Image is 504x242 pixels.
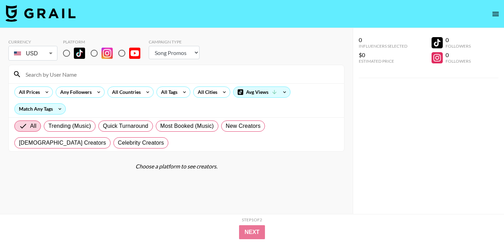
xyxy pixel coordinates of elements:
[160,122,214,130] span: Most Booked (Music)
[226,122,261,130] span: New Creators
[359,58,407,64] div: Estimated Price
[118,139,164,147] span: Celebrity Creators
[129,48,140,59] img: YouTube
[8,163,344,170] div: Choose a platform to see creators.
[15,104,65,114] div: Match Any Tags
[10,47,56,60] div: USD
[103,122,148,130] span: Quick Turnaround
[489,7,503,21] button: open drawer
[15,87,41,97] div: All Prices
[359,36,407,43] div: 0
[446,51,471,58] div: 0
[8,39,57,44] div: Currency
[63,39,146,44] div: Platform
[446,58,471,64] div: Followers
[359,43,407,49] div: Influencers Selected
[157,87,179,97] div: All Tags
[56,87,93,97] div: Any Followers
[48,122,91,130] span: Trending (Music)
[30,122,36,130] span: All
[242,217,262,222] div: Step 1 of 2
[446,36,471,43] div: 0
[6,5,76,22] img: Grail Talent
[469,207,496,234] iframe: Drift Widget Chat Controller
[19,139,106,147] span: [DEMOGRAPHIC_DATA] Creators
[194,87,219,97] div: All Cities
[446,43,471,49] div: Followers
[149,39,199,44] div: Campaign Type
[359,51,407,58] div: $0
[233,87,290,97] div: Avg Views
[101,48,113,59] img: Instagram
[21,69,340,80] input: Search by User Name
[74,48,85,59] img: TikTok
[108,87,142,97] div: All Countries
[239,225,265,239] button: Next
